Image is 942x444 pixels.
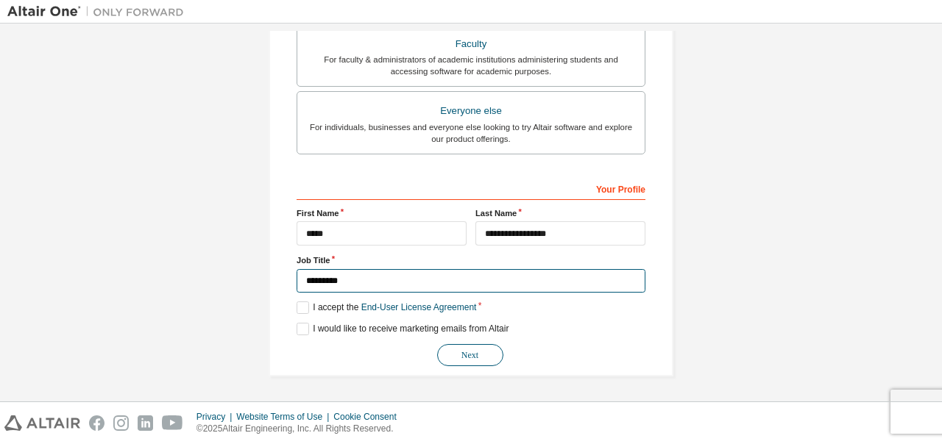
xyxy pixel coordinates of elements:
div: Everyone else [306,101,636,121]
div: Privacy [196,411,236,423]
div: Your Profile [297,176,645,200]
div: Faculty [306,34,636,54]
p: © 2025 Altair Engineering, Inc. All Rights Reserved. [196,423,406,435]
label: I accept the [297,301,476,314]
div: Website Terms of Use [236,411,333,423]
img: facebook.svg [89,415,105,431]
a: End-User License Agreement [361,302,477,312]
img: linkedin.svg [138,415,153,431]
div: Cookie Consent [333,411,405,423]
img: instagram.svg [113,415,129,431]
label: I would like to receive marketing emails from Altair [297,323,509,335]
label: Job Title [297,254,645,266]
img: Altair One [7,4,191,19]
img: youtube.svg [162,415,183,431]
label: First Name [297,207,467,219]
div: For individuals, businesses and everyone else looking to try Altair software and explore our prod... [306,121,636,145]
label: Last Name [475,207,645,219]
button: Next [437,344,503,366]
div: For faculty & administrators of academic institutions administering students and accessing softwa... [306,54,636,77]
img: altair_logo.svg [4,415,80,431]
